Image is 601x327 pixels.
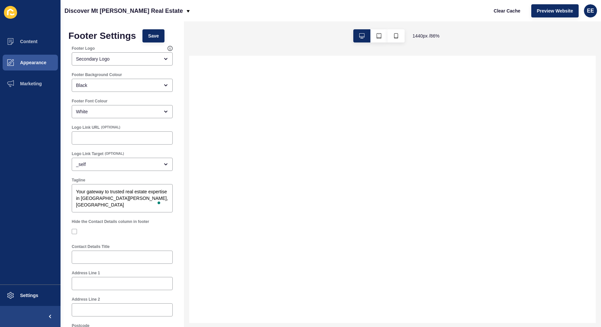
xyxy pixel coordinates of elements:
button: Save [142,29,164,42]
label: Hide the Contact Details column in footer [72,219,149,224]
button: Preview Website [531,4,579,17]
label: Footer Font Colour [72,98,108,104]
label: Address Line 1 [72,270,100,276]
span: (OPTIONAL) [105,151,124,156]
div: open menu [72,79,173,92]
label: Logo Link Target [72,151,103,156]
span: (OPTIONAL) [101,125,120,130]
p: Discover Mt [PERSON_NAME] Real Estate [64,3,183,19]
label: Contact Details Title [72,244,110,249]
span: Preview Website [537,8,573,14]
label: Address Line 2 [72,297,100,302]
label: Footer Logo [72,46,95,51]
span: Save [148,33,159,39]
div: open menu [72,52,173,66]
div: open menu [72,105,173,118]
label: Tagline [72,177,85,183]
span: Clear Cache [494,8,520,14]
h1: Footer Settings [68,33,136,39]
label: Footer Background Colour [72,72,122,77]
span: 1440 px / 86 % [413,33,439,39]
div: open menu [72,158,173,171]
button: Clear Cache [488,4,526,17]
textarea: To enrich screen reader interactions, please activate Accessibility in Grammarly extension settings [73,185,172,211]
span: EE [587,8,594,14]
label: Logo Link URL [72,125,100,130]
